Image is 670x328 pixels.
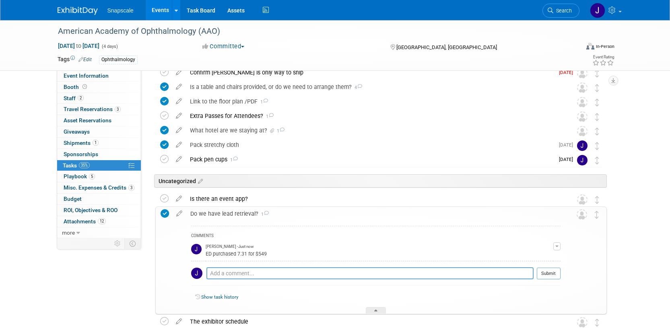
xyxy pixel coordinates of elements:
[64,184,134,191] span: Misc. Expenses & Credits
[57,104,141,115] a: Travel Reservations3
[57,82,141,93] a: Booth
[258,99,268,105] span: 1
[57,160,141,171] a: Tasks35%
[191,268,202,279] img: Jennifer Benedict
[595,99,599,106] i: Move task
[577,194,588,205] img: Unassigned
[172,98,186,105] a: edit
[57,205,141,216] a: ROI, Objectives & ROO
[81,84,89,90] span: Booth not reserved yet
[64,72,109,79] span: Event Information
[595,84,599,92] i: Move task
[577,68,588,78] img: Unassigned
[191,244,202,254] img: Jennifer Benedict
[191,232,561,241] div: COMMENTS
[396,44,497,50] span: [GEOGRAPHIC_DATA], [GEOGRAPHIC_DATA]
[559,142,577,148] span: [DATE]
[577,126,588,136] img: Unassigned
[75,43,82,49] span: to
[57,216,141,227] a: Attachments12
[595,142,599,150] i: Move task
[64,173,95,179] span: Playbook
[64,140,99,146] span: Shipments
[172,127,186,134] a: edit
[537,268,561,280] button: Submit
[263,114,274,119] span: 1
[57,194,141,204] a: Budget
[596,43,614,50] div: In-Person
[57,227,141,238] a: more
[172,83,186,91] a: edit
[154,174,607,188] div: Uncategorized
[57,149,141,160] a: Sponsorships
[200,42,247,51] button: Committed
[186,192,561,206] div: Is there an event app?
[592,55,614,59] div: Event Rating
[58,7,98,15] img: ExhibitDay
[577,155,588,165] img: Jennifer Benedict
[186,124,561,137] div: What hotel are we staying at?
[64,117,111,124] span: Asset Reservations
[172,112,186,120] a: edit
[595,128,599,135] i: Move task
[595,157,599,164] i: Move task
[101,44,118,49] span: (4 days)
[206,244,254,250] span: [PERSON_NAME] - Just now
[115,106,121,112] span: 3
[206,250,553,257] div: ED purchased 7.31 for $549
[62,229,75,236] span: more
[595,70,599,77] i: Move task
[559,70,577,75] span: [DATE]
[577,140,588,151] img: Jennifer Benedict
[57,138,141,149] a: Shipments1
[172,195,186,202] a: edit
[186,153,554,166] div: Pack pen cups
[57,182,141,193] a: Misc. Expenses & Credits3
[64,128,90,135] span: Giveaways
[577,209,587,220] img: Unassigned
[111,238,125,249] td: Personalize Event Tab Strip
[201,294,238,300] a: Show task history
[186,138,554,152] div: Pack stretchy cloth
[64,106,121,112] span: Travel Reservations
[186,207,561,221] div: Do we have lead retrieval?
[577,111,588,122] img: Unassigned
[172,210,186,217] a: edit
[542,4,579,18] a: Search
[559,157,577,162] span: [DATE]
[595,319,599,326] i: Move task
[595,113,599,121] i: Move task
[57,171,141,182] a: Playbook5
[186,66,554,79] div: Confirm [PERSON_NAME] is only way to ship
[258,212,269,217] span: 1
[98,218,106,224] span: 12
[172,141,186,149] a: edit
[64,95,84,101] span: Staff
[352,85,362,90] span: 4
[577,83,588,93] img: Unassigned
[186,80,561,94] div: Is a table and chairs provided, or do we need to arrange them?
[595,196,599,204] i: Move task
[172,69,186,76] a: edit
[64,196,82,202] span: Budget
[93,140,99,146] span: 1
[79,162,90,168] span: 35%
[55,24,567,39] div: American Academy of Ophthalmology (AAO)
[172,156,186,163] a: edit
[553,8,572,14] span: Search
[57,70,141,81] a: Event Information
[57,126,141,137] a: Giveaways
[186,95,561,108] div: Link to the floor plan /PDF
[227,157,238,163] span: 1
[58,42,100,50] span: [DATE] [DATE]
[586,43,594,50] img: Format-Inperson.png
[64,151,98,157] span: Sponsorships
[78,95,84,101] span: 2
[78,57,92,62] a: Edit
[577,317,588,328] img: Unassigned
[186,109,561,123] div: Extra Passes for Attendees?
[107,7,134,14] span: Snapscale
[57,93,141,104] a: Staff2
[64,207,118,213] span: ROI, Objectives & ROO
[64,218,106,225] span: Attachments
